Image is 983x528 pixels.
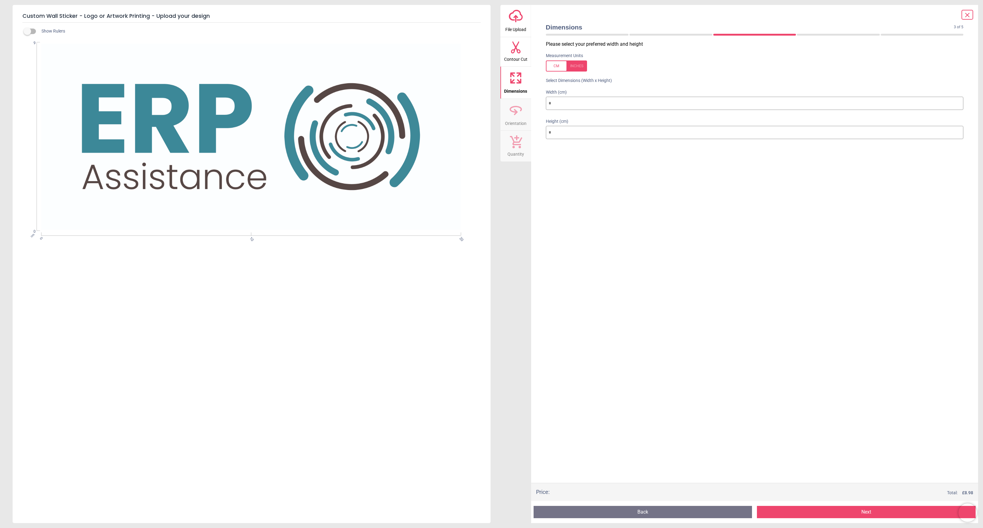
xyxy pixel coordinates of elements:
span: Orientation [505,118,527,127]
span: File Upload [505,24,526,33]
span: Quantity [507,148,524,157]
p: Please select your preferred width and height [546,41,969,48]
button: Quantity [500,131,531,161]
span: 9 [24,41,36,46]
span: 0 [38,236,42,240]
button: File Upload [500,5,531,37]
label: Height (cm) [546,118,964,125]
div: Show Rulers [27,28,491,35]
button: Dimensions [500,67,531,99]
span: 10 [248,236,252,240]
label: Measurement Units [546,53,583,59]
button: Next [757,506,976,518]
span: cm [30,233,35,238]
span: Contour Cut [504,53,527,63]
label: Select Dimensions (Width x Height) [541,78,612,84]
span: 0 [24,229,36,234]
iframe: Brevo live chat [958,503,977,522]
span: 20 [458,236,462,240]
h5: Custom Wall Sticker - Logo or Artwork Printing - Upload your design [22,10,481,23]
span: 3 of 5 [954,25,963,30]
span: Dimensions [546,23,954,32]
div: Price : [536,488,550,496]
span: 8.98 [965,490,973,495]
div: Total: [559,490,973,496]
button: Back [534,506,752,518]
span: Dimensions [504,85,527,95]
label: Width (cm) [546,89,964,95]
button: Contour Cut [500,37,531,67]
span: £ [962,490,973,496]
button: Orientation [500,99,531,131]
